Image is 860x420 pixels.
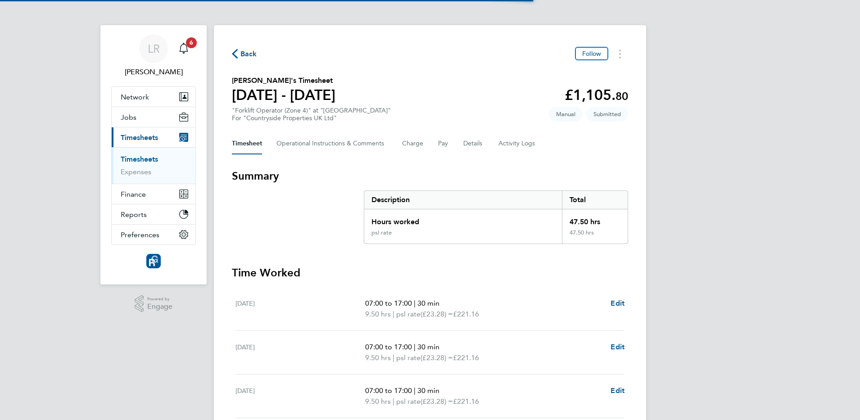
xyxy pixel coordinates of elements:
div: For "Countryside Properties UK Ltd" [232,114,391,122]
div: Description [364,191,562,209]
span: Follow [582,50,601,58]
span: Reports [121,210,147,219]
span: (£23.28) = [421,310,453,318]
span: psl rate [396,309,421,320]
span: (£23.28) = [421,353,453,362]
button: Network [112,87,195,107]
span: | [414,299,416,307]
span: | [393,353,394,362]
button: Details [463,133,484,154]
div: Timesheets [112,147,195,184]
span: | [414,343,416,351]
button: Timesheet [232,133,262,154]
span: psl rate [396,352,421,363]
span: Jobs [121,113,136,122]
h2: [PERSON_NAME]'s Timesheet [232,75,335,86]
span: | [393,397,394,406]
div: psl rate [371,229,392,236]
span: 07:00 to 17:00 [365,343,412,351]
a: LR[PERSON_NAME] [111,34,196,77]
span: 80 [616,90,628,103]
h3: Summary [232,169,628,183]
span: | [414,386,416,395]
span: Engage [147,303,172,311]
button: Charge [402,133,424,154]
span: 9.50 hrs [365,353,391,362]
span: 30 min [417,343,439,351]
span: 6 [186,37,197,48]
a: Expenses [121,167,151,176]
span: Edit [611,386,625,395]
span: This timesheet is Submitted. [586,107,628,122]
div: [DATE] [235,342,365,363]
nav: Main navigation [100,25,207,285]
div: Total [562,191,628,209]
span: 07:00 to 17:00 [365,386,412,395]
button: Timesheets [112,127,195,147]
a: Edit [611,385,625,396]
span: Finance [121,190,146,199]
button: Activity Logs [498,133,536,154]
span: Edit [611,299,625,307]
span: Edit [611,343,625,351]
span: Powered by [147,295,172,303]
h1: [DATE] - [DATE] [232,86,335,104]
span: 30 min [417,386,439,395]
button: Reports [112,204,195,224]
a: Edit [611,342,625,352]
span: This timesheet was manually created. [549,107,583,122]
div: Summary [364,190,628,244]
app-decimal: £1,105. [565,86,628,104]
div: [DATE] [235,298,365,320]
span: Network [121,93,149,101]
span: psl rate [396,396,421,407]
span: Leanne Rayner [111,67,196,77]
a: Edit [611,298,625,309]
div: Hours worked [364,209,562,229]
button: Finance [112,184,195,204]
h3: Time Worked [232,266,628,280]
div: [DATE] [235,385,365,407]
span: 07:00 to 17:00 [365,299,412,307]
button: Timesheets Menu [612,47,628,61]
a: Powered byEngage [135,295,173,312]
div: 47.50 hrs [562,209,628,229]
img: resourcinggroup-logo-retina.png [146,254,161,268]
span: (£23.28) = [421,397,453,406]
span: £221.16 [453,310,479,318]
span: 30 min [417,299,439,307]
span: Preferences [121,230,159,239]
span: | [393,310,394,318]
button: Operational Instructions & Comments [276,133,388,154]
a: 6 [175,34,193,63]
span: £221.16 [453,397,479,406]
button: Preferences [112,225,195,244]
span: LR [148,43,160,54]
span: £221.16 [453,353,479,362]
span: Back [240,49,257,59]
button: Back [232,48,257,59]
span: Timesheets [121,133,158,142]
div: "Forklift Operator (Zone 4)" at "[GEOGRAPHIC_DATA]" [232,107,391,122]
div: 47.50 hrs [562,229,628,244]
button: Follow [575,47,608,60]
a: Go to home page [111,254,196,268]
button: Jobs [112,107,195,127]
span: 9.50 hrs [365,310,391,318]
span: 9.50 hrs [365,397,391,406]
button: Pay [438,133,449,154]
a: Timesheets [121,155,158,163]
